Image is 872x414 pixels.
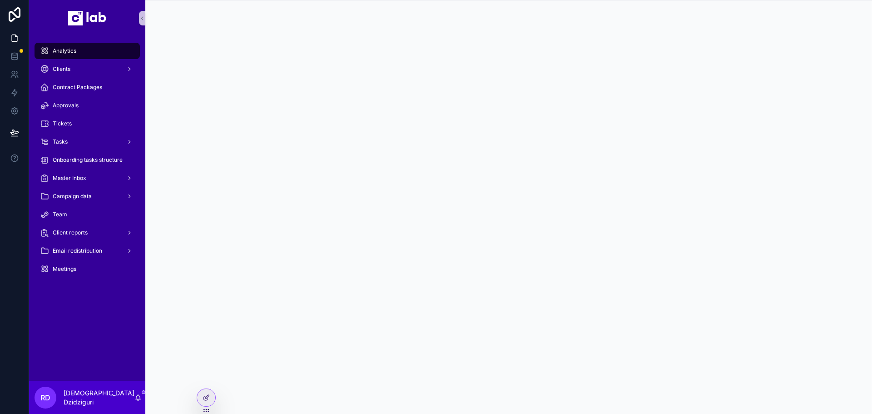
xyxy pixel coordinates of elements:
[68,11,106,25] img: App logo
[53,211,67,218] span: Team
[53,138,68,145] span: Tasks
[53,120,72,127] span: Tickets
[29,36,145,289] div: scrollable content
[35,97,140,114] a: Approvals
[53,229,88,236] span: Client reports
[35,243,140,259] a: Email redistribution
[35,188,140,205] a: Campaign data
[35,224,140,241] a: Client reports
[53,175,86,182] span: Master Inbox
[53,265,76,273] span: Meetings
[35,152,140,168] a: Onboarding tasks structure
[53,102,79,109] span: Approvals
[35,115,140,132] a: Tickets
[40,392,50,403] span: RD
[53,193,92,200] span: Campaign data
[53,84,102,91] span: Contract Packages
[53,47,76,55] span: Analytics
[35,43,140,59] a: Analytics
[64,389,134,407] p: [DEMOGRAPHIC_DATA] Dzidziguri
[35,170,140,186] a: Master Inbox
[53,65,70,73] span: Clients
[53,247,102,254] span: Email redistribution
[35,61,140,77] a: Clients
[35,134,140,150] a: Tasks
[35,79,140,95] a: Contract Packages
[53,156,123,164] span: Onboarding tasks structure
[35,261,140,277] a: Meetings
[35,206,140,223] a: Team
